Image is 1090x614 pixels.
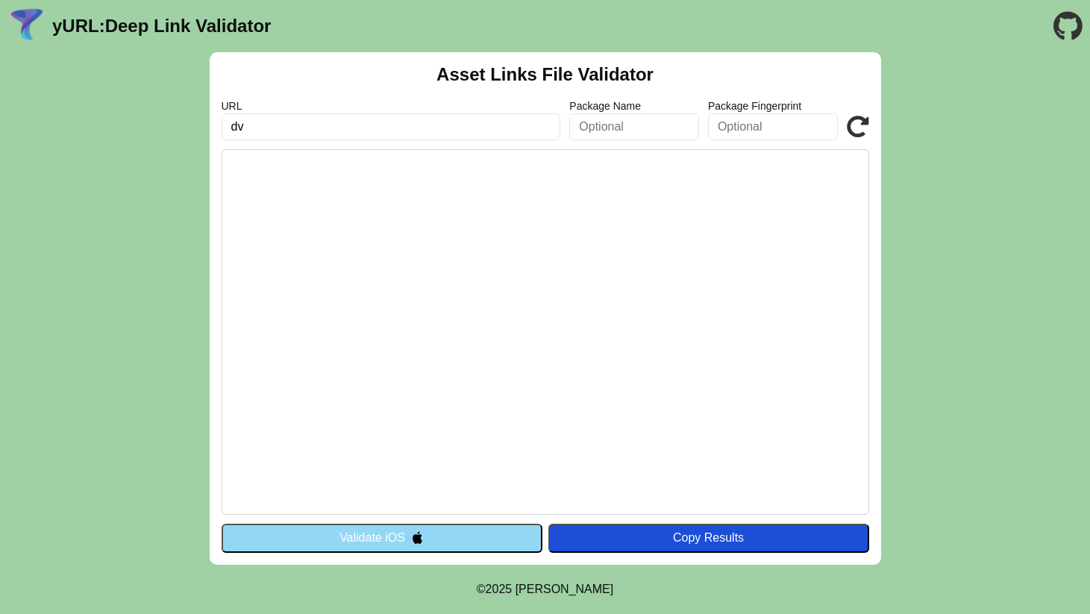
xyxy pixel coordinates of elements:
[556,531,862,545] div: Copy Results
[436,64,654,85] h2: Asset Links File Validator
[569,100,699,112] label: Package Name
[222,524,542,552] button: Validate iOS
[569,113,699,140] input: Optional
[486,583,513,595] span: 2025
[7,7,46,46] img: yURL Logo
[411,531,424,544] img: appleIcon.svg
[516,583,614,595] a: Michael Ibragimchayev's Personal Site
[222,113,561,140] input: Required
[708,113,838,140] input: Optional
[222,100,561,112] label: URL
[477,565,613,614] footer: ©
[52,16,271,37] a: yURL:Deep Link Validator
[708,100,838,112] label: Package Fingerprint
[548,524,869,552] button: Copy Results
